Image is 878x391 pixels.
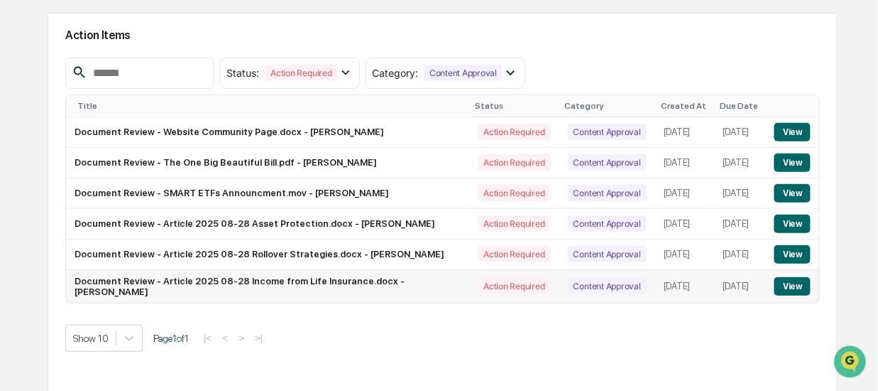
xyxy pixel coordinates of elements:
div: Title [77,101,463,111]
div: 🗄️ [103,180,114,191]
div: Content Approval [568,215,647,232]
button: View [774,184,811,203]
td: [DATE] [655,240,714,270]
td: [DATE] [714,148,766,178]
span: Preclearance [28,178,92,193]
td: Document Review - Article 2025 08-28 Income from Life Insurance.docx - [PERSON_NAME] [66,270,469,303]
button: View [774,277,811,296]
td: [DATE] [714,178,766,209]
td: Document Review - Article 2025 08-28 Asset Protection.docx - [PERSON_NAME] [66,209,469,240]
div: Action Required [478,215,551,232]
button: |< [199,332,216,344]
div: Action Required [478,185,551,201]
div: Action Required [265,65,337,81]
div: Content Approval [568,154,647,171]
div: Action Required [478,246,551,262]
div: Category [565,101,649,111]
button: Start new chat [241,112,258,129]
div: Action Required [478,278,551,294]
a: 🖐️Preclearance [9,173,97,198]
a: View [774,157,811,168]
div: 🖐️ [14,180,26,191]
a: View [774,249,811,259]
div: Content Approval [568,246,647,262]
td: [DATE] [655,209,714,240]
a: 🗄️Attestations [97,173,182,198]
h2: Action Items [65,28,820,42]
button: < [218,332,232,344]
span: Page 1 of 1 [153,333,189,344]
td: Document Review - SMART ETFs Announcment.mov - [PERSON_NAME] [66,178,469,209]
td: [DATE] [714,209,766,240]
a: View [774,188,811,198]
button: View [774,154,811,172]
td: [DATE] [655,117,714,148]
td: Document Review - Article 2025 08-28 Rollover Strategies.docx - [PERSON_NAME] [66,240,469,270]
button: View [774,215,811,233]
a: 🔎Data Lookup [9,200,95,225]
td: [DATE] [714,117,766,148]
a: View [774,281,811,291]
button: View [774,123,811,141]
div: Content Approval [568,278,647,294]
span: Attestations [117,178,176,193]
td: [DATE] [655,270,714,303]
div: Content Approval [568,124,647,140]
span: Status : [226,67,259,79]
div: Due Date [720,101,760,111]
div: Content Approval [424,65,503,81]
a: View [774,127,811,137]
a: View [774,218,811,229]
td: [DATE] [655,178,714,209]
span: Data Lookup [28,205,89,220]
iframe: Open customer support [833,344,871,382]
div: 🔎 [14,207,26,218]
td: [DATE] [655,148,714,178]
td: [DATE] [714,240,766,270]
td: Document Review - The One Big Beautiful Bill.pdf - [PERSON_NAME] [66,148,469,178]
td: Document Review - Website Community Page.docx - [PERSON_NAME] [66,117,469,148]
button: >| [251,332,267,344]
img: 1746055101610-c473b297-6a78-478c-a979-82029cc54cd1 [14,108,40,134]
button: View [774,245,811,264]
span: Pylon [141,240,172,251]
a: Powered byPylon [100,240,172,251]
div: We're available if you need us! [48,122,180,134]
div: Action Required [478,124,551,140]
div: Status [476,101,554,111]
p: How can we help? [14,29,258,52]
div: Content Approval [568,185,647,201]
td: [DATE] [714,270,766,303]
span: Category : [372,67,418,79]
div: Start new chat [48,108,233,122]
div: Action Required [478,154,551,171]
div: Created At [661,101,708,111]
button: > [234,332,248,344]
